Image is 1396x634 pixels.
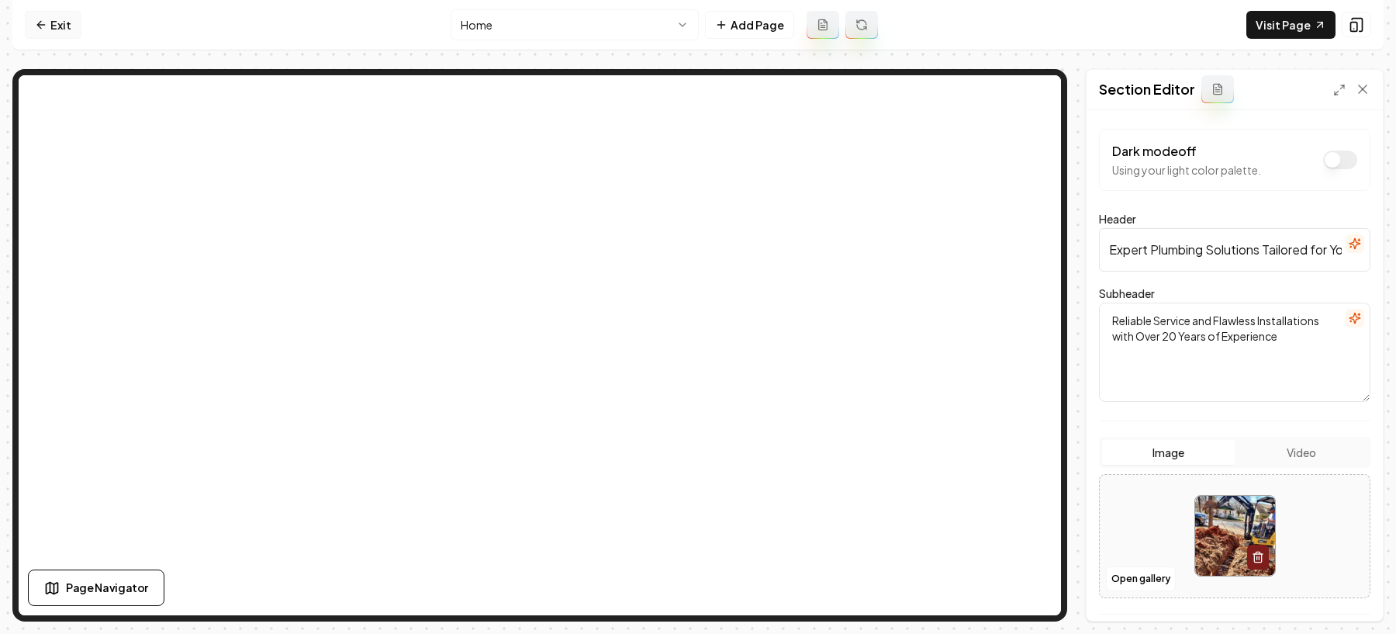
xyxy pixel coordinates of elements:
[28,570,164,606] button: Page Navigator
[1099,212,1136,226] label: Header
[1195,496,1275,576] img: image
[807,11,839,39] button: Add admin page prompt
[705,11,794,39] button: Add Page
[1099,78,1195,100] h2: Section Editor
[1106,566,1176,591] button: Open gallery
[1102,440,1235,465] button: Image
[1246,11,1336,39] a: Visit Page
[25,11,81,39] a: Exit
[1099,286,1155,300] label: Subheader
[1201,75,1234,103] button: Add admin section prompt
[1112,143,1197,159] label: Dark mode off
[1099,228,1370,272] input: Header
[1235,440,1367,465] button: Video
[1112,162,1261,178] p: Using your light color palette.
[845,11,878,39] button: Regenerate page
[66,580,148,596] span: Page Navigator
